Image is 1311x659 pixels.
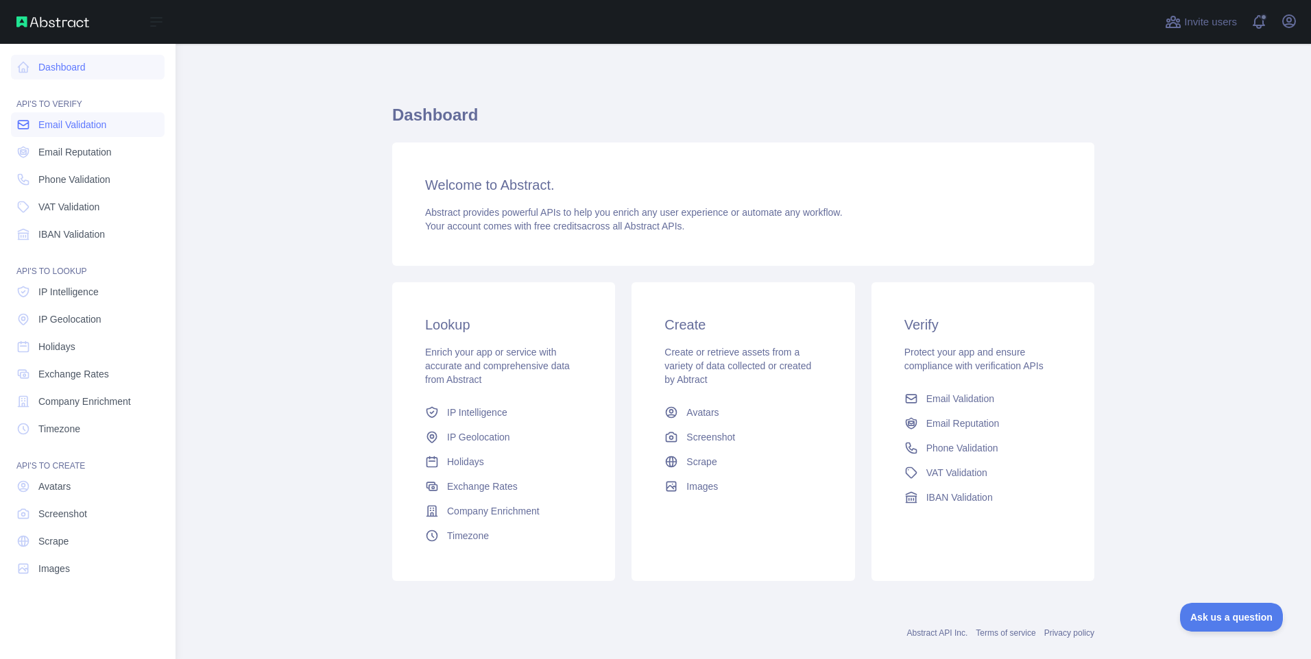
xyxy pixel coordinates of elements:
h3: Lookup [425,315,582,334]
a: IP Intelligence [420,400,588,425]
span: Timezone [447,529,489,543]
a: IP Intelligence [11,279,165,304]
a: Dashboard [11,55,165,79]
span: Avatars [686,406,719,419]
span: Exchange Rates [447,480,518,493]
a: VAT Validation [11,195,165,219]
span: Avatars [38,480,71,493]
a: Terms of service [976,628,1035,638]
span: Scrape [38,534,69,548]
img: Abstract API [16,16,89,27]
a: Company Enrichment [420,499,588,523]
span: IP Geolocation [447,430,510,444]
button: Invite users [1162,11,1240,33]
a: Privacy policy [1044,628,1094,638]
div: API'S TO CREATE [11,444,165,471]
span: Email Validation [38,118,106,132]
span: IP Intelligence [447,406,507,419]
span: IBAN Validation [926,490,993,504]
a: IP Geolocation [420,425,588,449]
h3: Verify [904,315,1061,334]
span: Images [686,480,718,493]
span: Scrape [686,455,717,469]
a: Screenshot [11,501,165,526]
a: Email Reputation [11,140,165,164]
span: Timezone [38,422,80,436]
span: Abstract provides powerful APIs to help you enrich any user experience or automate any workflow. [425,207,843,218]
a: Timezone [420,523,588,548]
span: Phone Validation [38,173,110,186]
span: Email Reputation [38,145,112,159]
span: free credits [534,221,581,232]
span: IP Intelligence [38,285,99,299]
span: Enrich your app or service with accurate and comprehensive data from Abstract [425,347,570,385]
a: Email Reputation [899,411,1067,436]
span: Screenshot [686,430,735,444]
span: Email Validation [926,392,994,406]
a: IP Geolocation [11,307,165,332]
a: Phone Validation [11,167,165,192]
div: API'S TO VERIFY [11,82,165,110]
h1: Dashboard [392,104,1094,137]
span: Holidays [38,340,75,353]
a: Scrape [659,449,827,474]
span: Email Reputation [926,416,1000,430]
span: Screenshot [38,507,87,521]
h3: Welcome to Abstract. [425,175,1061,195]
span: Invite users [1184,14,1237,30]
div: API'S TO LOOKUP [11,249,165,277]
a: Exchange Rates [420,474,588,499]
a: Holidays [420,449,588,474]
span: IP Geolocation [38,312,101,326]
a: Timezone [11,416,165,441]
a: Images [11,556,165,581]
a: Screenshot [659,425,827,449]
span: Protect your app and ensure compliance with verification APIs [904,347,1044,371]
a: Email Validation [11,112,165,137]
a: VAT Validation [899,460,1067,485]
span: Company Enrichment [38,395,131,408]
span: IBAN Validation [38,227,105,241]
span: Holidays [447,455,484,469]
a: Avatars [659,400,827,425]
a: Abstract API Inc. [907,628,968,638]
a: IBAN Validation [899,485,1067,510]
span: Create or retrieve assets from a variety of data collected or created by Abtract [664,347,811,385]
a: Images [659,474,827,499]
span: Exchange Rates [38,367,109,381]
span: Your account comes with across all Abstract APIs. [425,221,684,232]
a: Scrape [11,529,165,554]
span: VAT Validation [926,466,987,480]
iframe: Toggle Customer Support [1180,603,1284,632]
a: Company Enrichment [11,389,165,414]
h3: Create [664,315,821,334]
a: IBAN Validation [11,222,165,247]
a: Holidays [11,334,165,359]
a: Exchange Rates [11,362,165,386]
span: VAT Validation [38,200,99,214]
a: Avatars [11,474,165,499]
a: Email Validation [899,386,1067,411]
a: Phone Validation [899,436,1067,460]
span: Images [38,562,70,575]
span: Company Enrichment [447,504,540,518]
span: Phone Validation [926,441,998,455]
